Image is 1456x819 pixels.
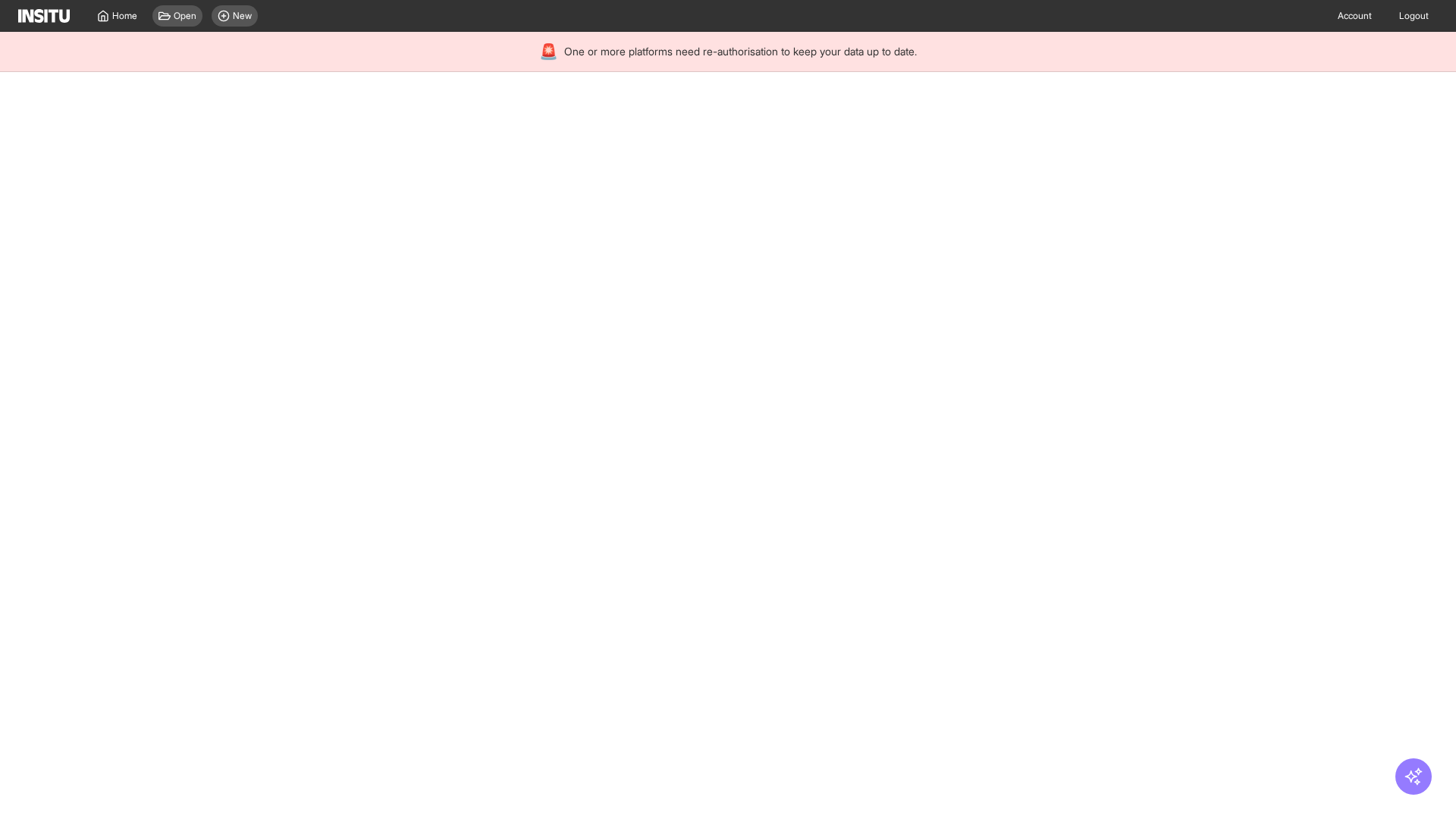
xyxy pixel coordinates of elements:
[112,10,137,22] span: Home
[18,9,70,23] img: Logo
[233,10,252,22] span: New
[564,44,917,59] span: One or more platforms need re-authorisation to keep your data up to date.
[539,41,558,62] div: 🚨
[174,10,196,22] span: Open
